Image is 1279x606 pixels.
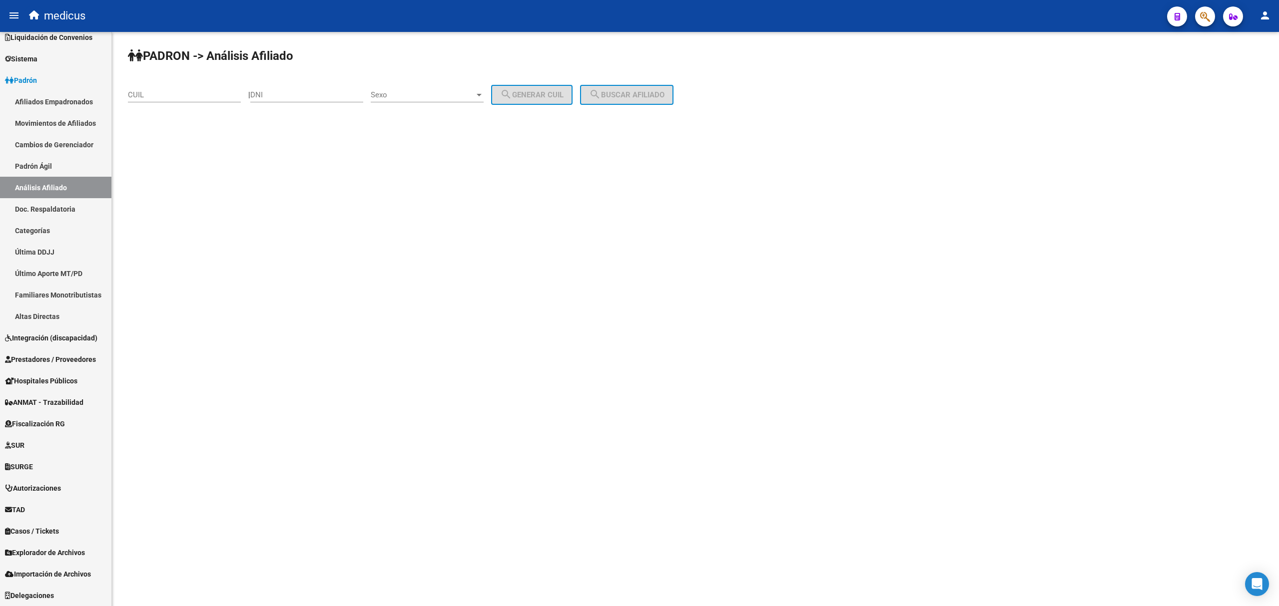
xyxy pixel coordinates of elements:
mat-icon: search [500,88,512,100]
span: Padrón [5,75,37,86]
mat-icon: search [589,88,601,100]
span: medicus [44,5,85,27]
span: Generar CUIL [500,90,564,99]
span: Explorador de Archivos [5,547,85,558]
span: SUR [5,440,24,451]
span: Sexo [371,90,475,99]
span: Importación de Archivos [5,569,91,580]
span: Fiscalización RG [5,418,65,429]
div: Open Intercom Messenger [1245,572,1269,596]
span: Autorizaciones [5,483,61,494]
mat-icon: person [1259,9,1271,21]
span: Hospitales Públicos [5,375,77,386]
mat-icon: menu [8,9,20,21]
strong: PADRON -> Análisis Afiliado [128,49,293,63]
span: Integración (discapacidad) [5,332,97,343]
span: Casos / Tickets [5,526,59,537]
span: SURGE [5,461,33,472]
span: Liquidación de Convenios [5,32,92,43]
span: Prestadores / Proveedores [5,354,96,365]
button: Generar CUIL [491,85,573,105]
span: ANMAT - Trazabilidad [5,397,83,408]
span: Delegaciones [5,590,54,601]
button: Buscar afiliado [580,85,673,105]
div: | [248,90,580,99]
span: TAD [5,504,25,515]
span: Sistema [5,53,37,64]
span: Buscar afiliado [589,90,664,99]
